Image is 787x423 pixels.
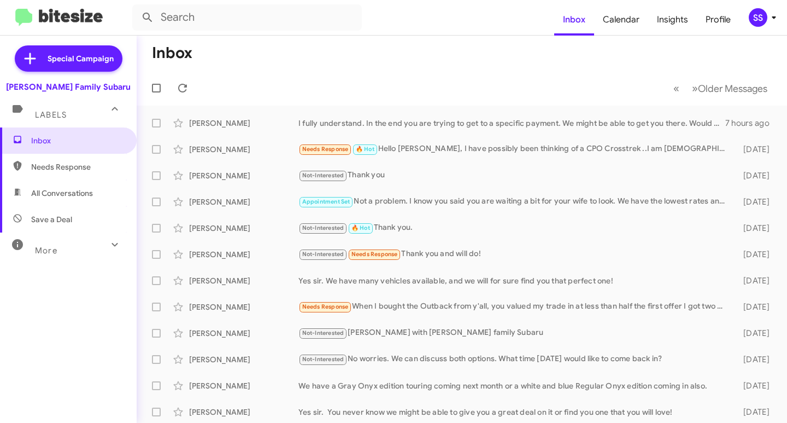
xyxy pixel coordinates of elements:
span: Needs Response [302,303,349,310]
span: 🔥 Hot [351,224,370,231]
div: When I bought the Outback from y'all, you valued my trade in at less than half the first offer I ... [298,300,731,313]
div: [PERSON_NAME] [189,223,298,234]
div: [DATE] [731,144,778,155]
a: Calendar [594,4,648,36]
div: Thank you [298,169,731,182]
div: [PERSON_NAME] [189,275,298,286]
div: Hello [PERSON_NAME], I have possibly been thinking of a CPO Crosstrek ..I am [DEMOGRAPHIC_DATA], ... [298,143,731,155]
div: [DATE] [731,223,778,234]
div: [DATE] [731,354,778,365]
div: Thank you and will do! [298,248,731,260]
a: Insights [648,4,697,36]
div: [PERSON_NAME] [189,118,298,129]
div: [PERSON_NAME] [189,249,298,260]
div: [PERSON_NAME] [189,144,298,155]
div: SS [749,8,767,27]
div: No worries. We can discuss both options. What time [DATE] would like to come back in? [298,353,731,366]
div: [PERSON_NAME] [189,170,298,181]
div: Thank you. [298,222,731,234]
div: [PERSON_NAME] Family Subaru [6,82,131,92]
div: Yes sir. We have many vehicles available, and we will for sure find you that perfect one! [298,275,731,286]
span: « [673,82,679,95]
span: Not-Interested [302,172,344,179]
span: Labels [35,110,67,120]
span: Save a Deal [31,214,72,225]
div: [DATE] [731,407,778,418]
div: [DATE] [731,275,778,286]
div: Not a problem. I know you said you are waiting a bit for your wife to look. We have the lowest ra... [298,195,731,208]
div: [PERSON_NAME] with [PERSON_NAME] family Subaru [298,327,731,339]
a: Profile [697,4,739,36]
div: [DATE] [731,249,778,260]
span: Needs Response [302,146,349,153]
span: Needs Response [31,161,124,172]
span: » [692,82,698,95]
span: Appointment Set [302,198,350,205]
span: Not-Interested [302,356,344,363]
div: Yes sir. You never know we might be able to give you a great deal on it or find you one that you ... [298,407,731,418]
div: [PERSON_NAME] [189,302,298,312]
nav: Page navigation example [667,77,774,100]
span: Not-Interested [302,329,344,337]
div: We have a Gray Onyx edition touring coming next month or a white and blue Regular Onyx edition co... [298,380,731,391]
span: All Conversations [31,188,93,199]
div: [DATE] [731,328,778,339]
span: Inbox [31,135,124,146]
h1: Inbox [152,44,192,62]
div: [PERSON_NAME] [189,196,298,207]
span: Special Campaign [48,53,114,64]
span: 🔥 Hot [356,146,374,153]
a: Inbox [554,4,594,36]
div: [DATE] [731,302,778,312]
div: [DATE] [731,380,778,391]
button: Next [685,77,774,100]
span: More [35,246,57,256]
div: [PERSON_NAME] [189,354,298,365]
button: Previous [667,77,686,100]
div: [PERSON_NAME] [189,407,298,418]
button: SS [739,8,775,27]
span: Older Messages [698,83,767,95]
div: I fully understand. In the end you are trying to get to a specific payment. We might be able to g... [298,118,725,129]
span: Not-Interested [302,224,344,231]
div: [DATE] [731,170,778,181]
div: [PERSON_NAME] [189,328,298,339]
span: Needs Response [351,251,398,258]
div: [DATE] [731,196,778,207]
div: [PERSON_NAME] [189,380,298,391]
input: Search [132,4,362,31]
div: 7 hours ago [725,118,778,129]
a: Special Campaign [15,45,122,72]
span: Not-Interested [302,251,344,258]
